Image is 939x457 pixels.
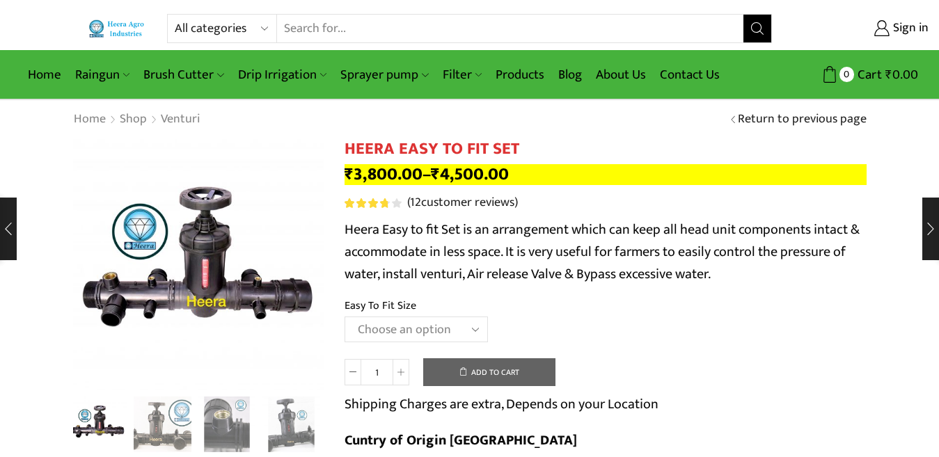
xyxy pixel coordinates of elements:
[136,58,230,91] a: Brush Cutter
[231,58,333,91] a: Drip Irrigation
[589,58,653,91] a: About Us
[68,58,136,91] a: Raingun
[333,58,435,91] a: Sprayer pump
[653,58,727,91] a: Contact Us
[73,139,324,390] img: Heera Easy To Fit Set
[345,164,867,185] p: –
[262,396,320,454] a: IMG_1483
[793,16,929,41] a: Sign in
[262,396,320,452] li: 4 / 8
[407,194,518,212] a: (12customer reviews)
[885,64,918,86] bdi: 0.00
[345,428,577,452] b: Cuntry of Origin [GEOGRAPHIC_DATA]
[345,298,416,314] label: Easy To Fit Size
[410,192,421,213] span: 12
[21,58,68,91] a: Home
[786,62,918,88] a: 0 Cart ₹0.00
[345,393,658,415] p: Shipping Charges are extra, Depends on your Location
[73,111,200,129] nav: Breadcrumb
[431,160,440,189] span: ₹
[885,64,892,86] span: ₹
[345,218,867,285] p: Heera Easy to fit Set is an arrangement which can keep all head unit components intact & accommod...
[423,358,555,386] button: Add to cart
[839,67,854,81] span: 0
[738,111,867,129] a: Return to previous page
[431,160,509,189] bdi: 4,500.00
[436,58,489,91] a: Filter
[345,198,388,208] span: Rated out of 5 based on customer ratings
[73,139,324,390] div: 1 / 8
[345,160,423,189] bdi: 3,800.00
[551,58,589,91] a: Blog
[361,359,393,385] input: Product quantity
[134,396,191,452] li: 2 / 8
[70,396,127,452] li: 1 / 8
[489,58,551,91] a: Products
[160,111,200,129] a: Venturi
[198,396,256,452] li: 3 / 8
[345,160,354,189] span: ₹
[345,139,867,159] h1: HEERA EASY TO FIT SET
[345,198,401,208] div: Rated 3.83 out of 5
[198,396,256,454] a: IMG_1482
[134,396,191,454] a: IMG_1477
[277,15,743,42] input: Search for...
[70,394,127,452] img: Heera Easy To Fit Set
[743,15,771,42] button: Search button
[854,65,882,84] span: Cart
[345,198,404,208] span: 12
[890,19,929,38] span: Sign in
[119,111,148,129] a: Shop
[73,111,106,129] a: Home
